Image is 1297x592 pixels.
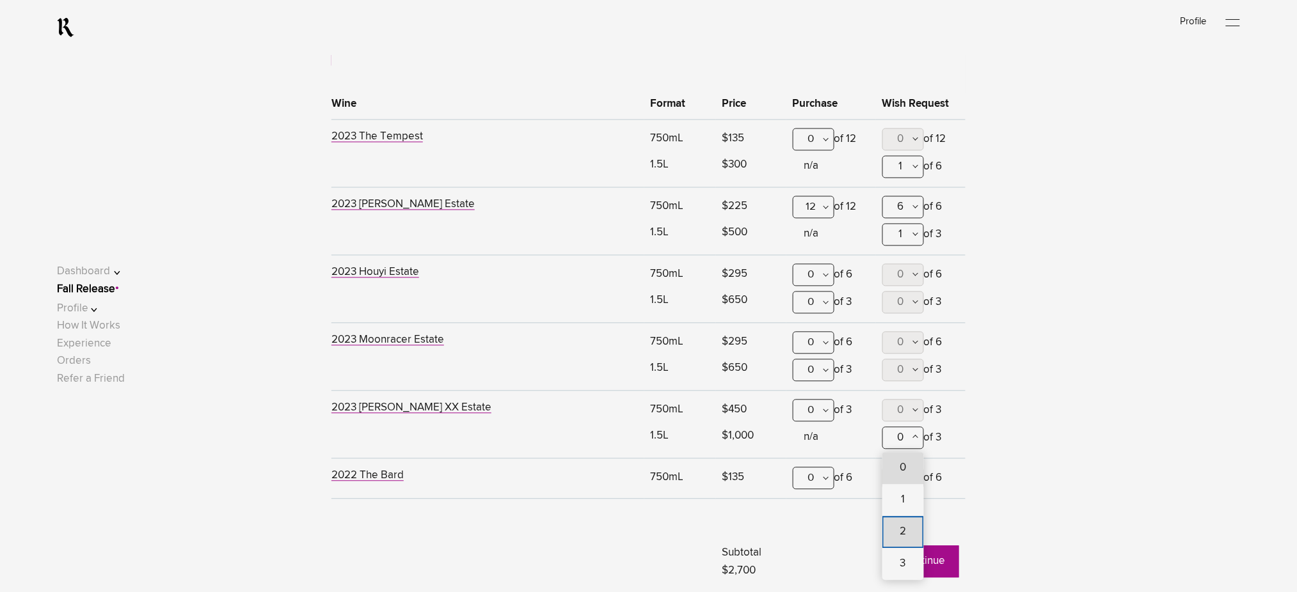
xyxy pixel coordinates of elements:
button: 2022 The Bard [331,471,404,484]
div: 1.5L [651,155,710,182]
span: 0 [898,405,904,416]
a: Experience [57,339,111,350]
div: of 12 [882,129,959,156]
span: 0 [898,365,904,376]
div: of 12 [793,196,870,224]
lightning-formatted-number: $300 [722,160,747,171]
div: of 6 [793,264,870,292]
span: 3 [900,549,906,580]
button: 2023 [PERSON_NAME] Estate [331,199,475,213]
div: of 3 [793,359,870,387]
div: 0 [793,129,834,151]
div: of 3 [882,359,959,387]
div: of 3 [793,400,870,427]
div: of 3 [882,292,959,319]
div: of 6 [793,332,870,359]
a: How It Works [57,321,120,332]
span: 1 [901,485,905,517]
a: Refer a Friend [57,374,125,385]
a: RealmCellars [57,17,74,38]
div: 0 [793,359,834,382]
div: Subtotal [722,545,786,579]
div: 1.5L [651,426,710,453]
span: 2 [900,517,906,549]
div: 1.5L [651,222,710,250]
th: Wish Request [876,88,966,120]
div: 12 [793,196,834,219]
div: of 6 [882,196,959,224]
span: 2023 Houyi Estate [331,267,419,278]
div: 0 [793,467,834,490]
th: Format [644,88,716,120]
button: 2023 Moonracer Estate [331,335,444,348]
a: Profile [1181,17,1207,26]
div: of 3 [882,427,959,455]
div: of 6 [882,264,959,292]
span: 2023 The Tempest [331,132,423,143]
div: 750mL [651,264,710,292]
span: 0 [900,453,906,485]
lightning-formatted-number: $225 [722,201,748,212]
lightning-formatted-number: $135 [722,134,745,144]
lightning-formatted-number: $500 [722,228,748,238]
div: of 3 [882,400,959,427]
th: Price [716,88,786,120]
span: 2023 Moonracer Estate [331,335,444,346]
th: Purchase [786,88,876,120]
span: 0 [898,134,904,145]
span: 2023 [PERSON_NAME] Estate [331,199,475,210]
a: Orders [57,356,91,367]
div: 750mL [651,400,710,427]
div: n/a [804,156,870,178]
button: 2023 The Tempest [331,132,423,145]
div: 750mL [651,129,710,156]
div: 1.5L [651,290,710,318]
div: of 3 [793,292,870,319]
div: 750mL [651,196,710,224]
div: of 6 [882,332,959,359]
lightning-formatted-number: $450 [722,405,747,416]
span: 1 [899,162,903,173]
button: Continue [889,546,959,578]
div: 0 [793,292,834,314]
button: Dashboard [57,263,138,281]
span: 2023 [PERSON_NAME] XX Estate [331,403,491,414]
span: 1 [899,230,903,240]
lightning-formatted-number: $650 [722,363,748,374]
lightning-formatted-number: $295 [722,269,748,280]
lightning-formatted-number: $2,700 [722,566,756,577]
span: 0 [898,433,904,444]
th: Wine [331,88,644,120]
div: 0 [793,400,834,422]
div: of 6 [882,156,959,183]
lightning-formatted-number: $650 [722,295,748,306]
div: n/a [804,224,870,245]
button: 2023 Houyi Estate [331,267,419,281]
div: 750mL [651,332,710,359]
lightning-formatted-number: $295 [722,337,748,348]
div: n/a [804,427,870,449]
button: 2023 [PERSON_NAME] XX Estate [331,403,491,416]
span: 0 [898,297,904,308]
span: 6 [898,202,904,213]
div: of 12 [793,129,870,156]
div: 1.5L [651,358,710,386]
span: 2022 The Bard [331,471,404,481]
div: of 6 [793,467,870,495]
button: Profile [57,300,138,318]
span: 0 [898,270,904,281]
div: 0 [793,332,834,354]
a: Fall Release [57,284,115,295]
div: of 3 [882,224,959,251]
div: 750mL [651,467,710,495]
span: 0 [898,338,904,348]
lightning-formatted-number: $135 [722,472,745,483]
lightning-formatted-number: $1,000 [722,431,754,442]
div: 0 [793,264,834,286]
